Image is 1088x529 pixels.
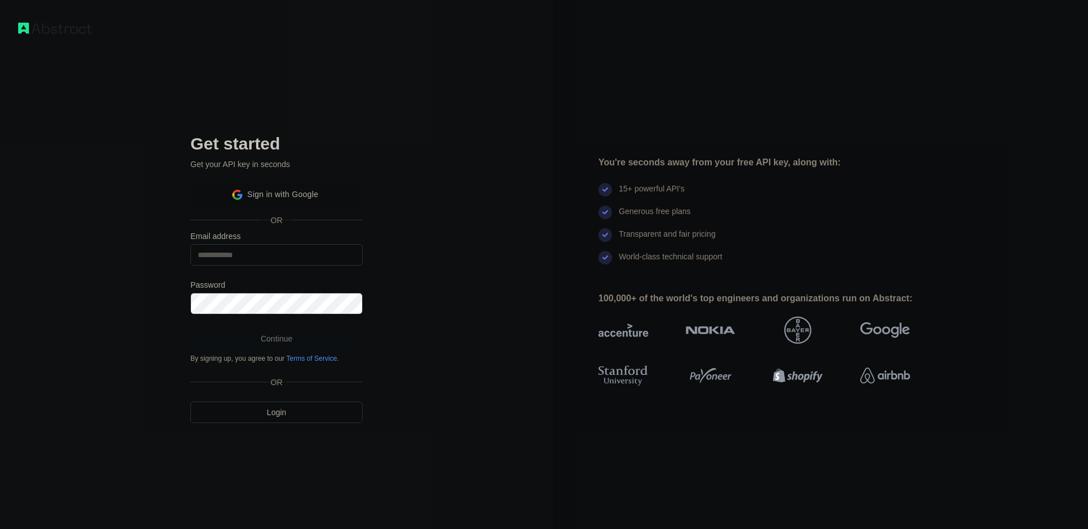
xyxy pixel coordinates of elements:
[190,134,363,154] h2: Get started
[598,251,612,264] img: check mark
[598,156,946,169] div: You're seconds away from your free API key, along with:
[190,184,360,206] div: Sign in with Google
[598,228,612,242] img: check mark
[190,279,363,291] label: Password
[598,206,612,219] img: check mark
[190,231,363,242] label: Email address
[18,23,92,34] img: Workflow
[190,159,363,170] p: Get your API key in seconds
[247,189,318,200] span: Sign in with Google
[598,317,648,344] img: accenture
[860,317,910,344] img: google
[598,363,648,388] img: stanford university
[619,183,685,206] div: 15+ powerful API's
[598,292,946,305] div: 100,000+ of the world's top engineers and organizations run on Abstract:
[619,251,722,274] div: World-class technical support
[619,228,716,251] div: Transparent and fair pricing
[860,363,910,388] img: airbnb
[686,363,736,388] img: payoneer
[286,355,337,362] a: Terms of Service
[686,317,736,344] img: nokia
[190,402,363,423] a: Login
[266,377,287,388] span: OR
[262,215,292,226] span: OR
[190,328,363,349] button: Continue
[773,363,823,388] img: shopify
[598,183,612,197] img: check mark
[190,354,363,363] div: By signing up, you agree to our .
[784,317,811,344] img: bayer
[619,206,691,228] div: Generous free plans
